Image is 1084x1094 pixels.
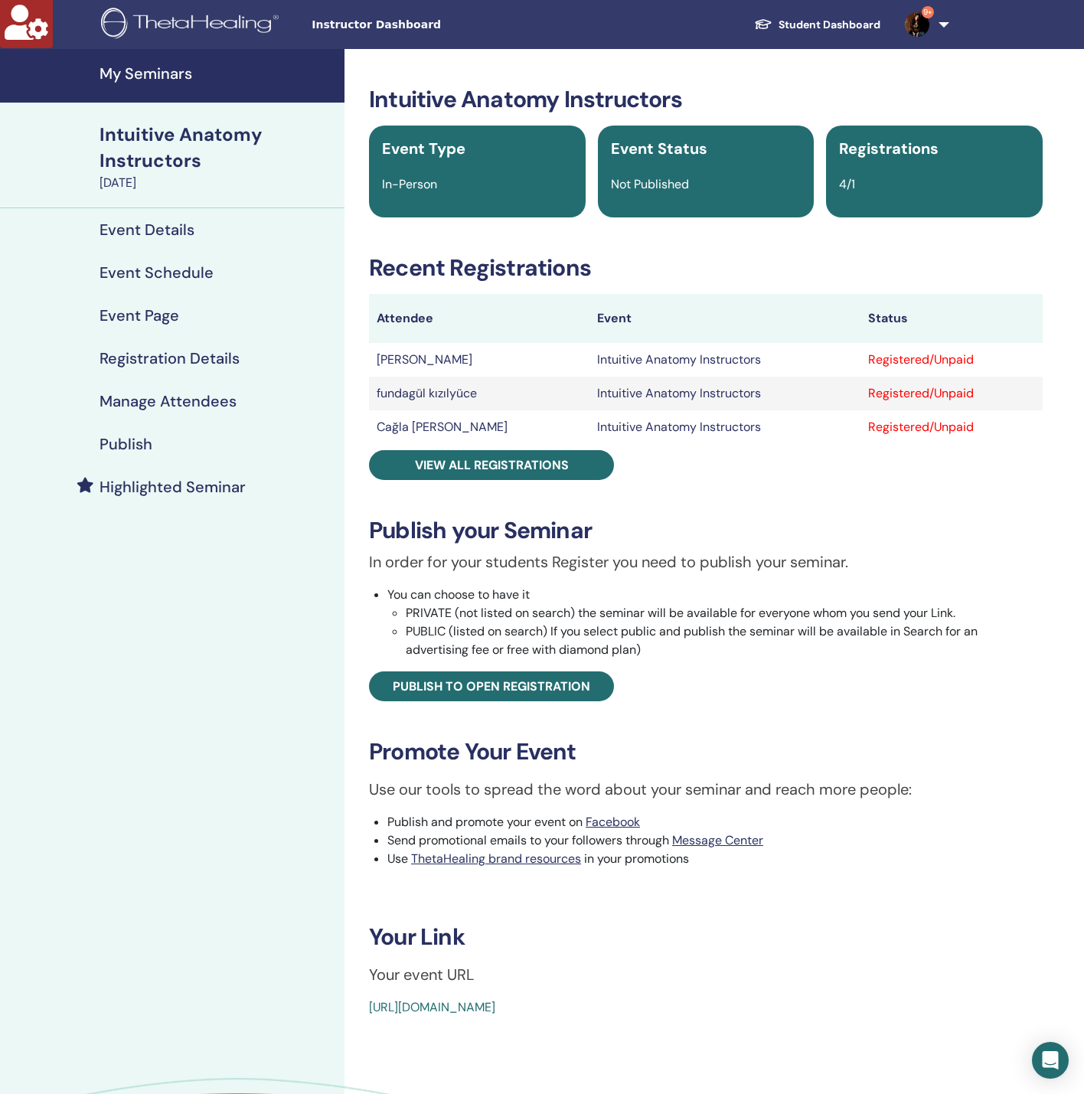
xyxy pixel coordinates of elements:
[369,377,589,410] td: fundagül kızılyüce
[839,176,855,192] span: 4/1
[369,550,1043,573] p: In order for your students Register you need to publish your seminar.
[406,604,1043,622] li: PRIVATE (not listed on search) the seminar will be available for everyone whom you send your Link.
[100,263,214,282] h4: Event Schedule
[369,294,589,343] th: Attendee
[90,122,344,192] a: Intuitive Anatomy Instructors[DATE]
[860,294,1043,343] th: Status
[589,410,860,444] td: Intuitive Anatomy Instructors
[868,418,1036,436] div: Registered/Unpaid
[382,139,465,158] span: Event Type
[922,6,934,18] span: 9+
[100,392,237,410] h4: Manage Attendees
[415,457,569,473] span: View all registrations
[411,851,581,867] a: ThetaHealing brand resources
[589,343,860,377] td: Intuitive Anatomy Instructors
[905,12,929,37] img: default.jpg
[586,814,640,830] a: Facebook
[742,11,893,39] a: Student Dashboard
[100,435,152,453] h4: Publish
[387,850,1043,868] li: Use in your promotions
[369,343,589,377] td: [PERSON_NAME]
[868,351,1036,369] div: Registered/Unpaid
[611,139,707,158] span: Event Status
[393,678,590,694] span: Publish to open registration
[369,517,1043,544] h3: Publish your Seminar
[100,122,335,174] div: Intuitive Anatomy Instructors
[589,294,860,343] th: Event
[369,923,1043,951] h3: Your Link
[100,64,335,83] h4: My Seminars
[369,738,1043,766] h3: Promote Your Event
[369,254,1043,282] h3: Recent Registrations
[387,586,1043,659] li: You can choose to have it
[406,622,1043,659] li: PUBLIC (listed on search) If you select public and publish the seminar will be available in Searc...
[611,176,689,192] span: Not Published
[369,999,495,1015] a: [URL][DOMAIN_NAME]
[369,410,589,444] td: Cağla [PERSON_NAME]
[754,18,772,31] img: graduation-cap-white.svg
[100,478,246,496] h4: Highlighted Seminar
[312,17,541,33] span: Instructor Dashboard
[369,671,614,701] a: Publish to open registration
[100,349,240,367] h4: Registration Details
[100,220,194,239] h4: Event Details
[672,832,763,848] a: Message Center
[839,139,939,158] span: Registrations
[369,778,1043,801] p: Use our tools to spread the word about your seminar and reach more people:
[1032,1042,1069,1079] div: Open Intercom Messenger
[369,86,1043,113] h3: Intuitive Anatomy Instructors
[100,174,335,192] div: [DATE]
[387,813,1043,831] li: Publish and promote your event on
[369,450,614,480] a: View all registrations
[868,384,1036,403] div: Registered/Unpaid
[382,176,437,192] span: In-Person
[589,377,860,410] td: Intuitive Anatomy Instructors
[100,306,179,325] h4: Event Page
[101,8,284,42] img: logo.png
[387,831,1043,850] li: Send promotional emails to your followers through
[369,963,1043,986] p: Your event URL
